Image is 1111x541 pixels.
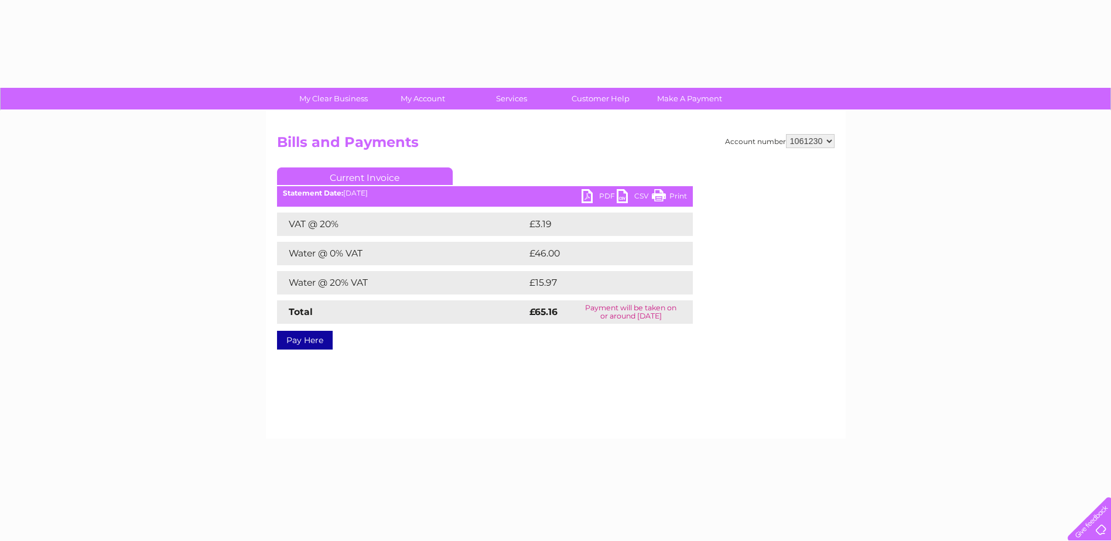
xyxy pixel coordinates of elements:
[277,242,527,265] td: Water @ 0% VAT
[277,189,693,197] div: [DATE]
[289,306,313,317] strong: Total
[277,134,835,156] h2: Bills and Payments
[652,189,687,206] a: Print
[277,331,333,350] a: Pay Here
[552,88,649,109] a: Customer Help
[277,271,527,295] td: Water @ 20% VAT
[283,189,343,197] b: Statement Date:
[527,213,664,236] td: £3.19
[463,88,560,109] a: Services
[641,88,738,109] a: Make A Payment
[725,134,835,148] div: Account number
[569,300,692,324] td: Payment will be taken on or around [DATE]
[582,189,617,206] a: PDF
[527,242,670,265] td: £46.00
[277,167,453,185] a: Current Invoice
[527,271,668,295] td: £15.97
[285,88,382,109] a: My Clear Business
[617,189,652,206] a: CSV
[374,88,471,109] a: My Account
[529,306,558,317] strong: £65.16
[277,213,527,236] td: VAT @ 20%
